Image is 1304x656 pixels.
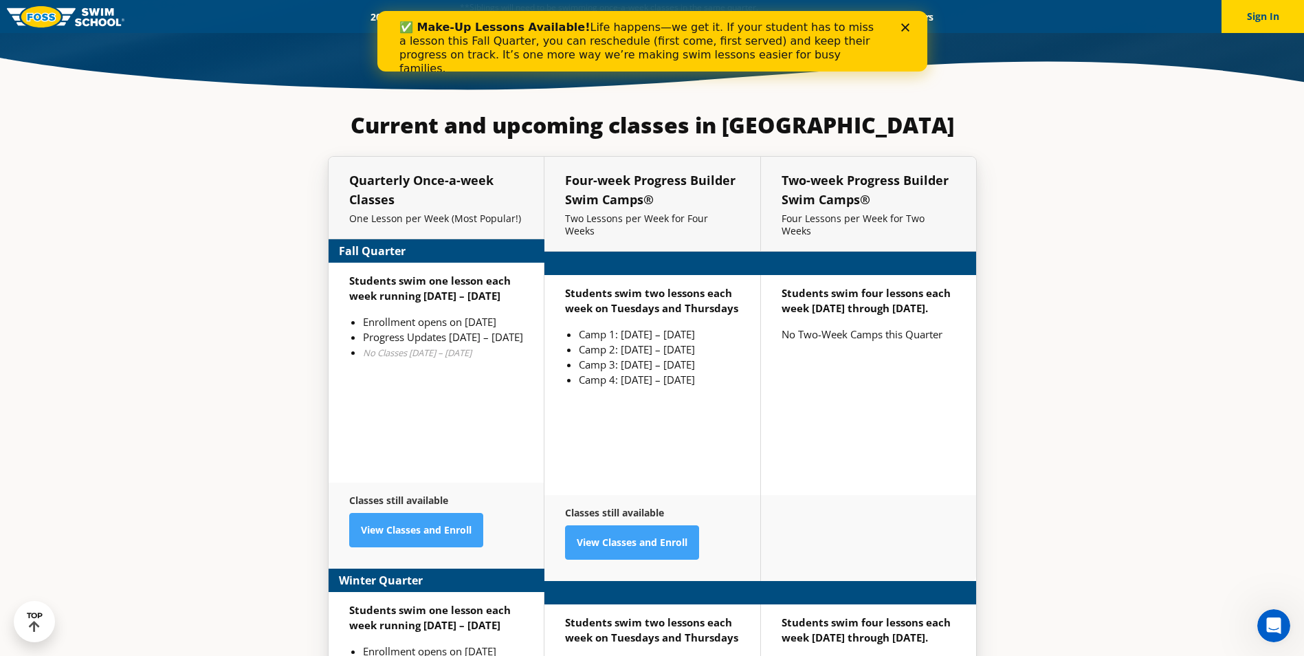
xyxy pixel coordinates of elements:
strong: Students swim four lessons each week [DATE] through [DATE]. [782,286,951,315]
strong: Students swim two lessons each week on Tuesdays and Thursdays [565,286,738,315]
div: Close [524,12,538,21]
a: About FOSS [623,10,700,23]
em: No Classes [DATE] – [DATE] [363,347,472,359]
strong: Winter Quarter [339,572,423,589]
a: Careers [888,10,945,23]
a: Schools [445,10,502,23]
h5: Quarterly Once-a-week Classes [349,171,523,209]
h5: Four-week Progress Builder Swim Camps® [565,171,740,209]
img: FOSS Swim School Logo [7,6,124,28]
strong: Classes still available [349,494,448,507]
b: ✅ Make-Up Lessons Available! [22,10,212,23]
a: Swim Path® Program [502,10,623,23]
a: View Classes and Enroll [349,513,483,547]
strong: Fall Quarter [339,243,406,259]
div: Life happens—we get it. If your student has to miss a lesson this Fall Quarter, you can reschedul... [22,10,506,65]
a: Swim Like [PERSON_NAME] [700,10,846,23]
strong: Students swim one lesson each week running [DATE] – [DATE] [349,274,511,303]
a: 2025 Calendar [359,10,445,23]
strong: Students swim two lessons each week on Tuesdays and Thursdays [565,615,738,644]
a: View Classes and Enroll [565,525,699,560]
li: Camp 3: [DATE] – [DATE] [579,357,740,372]
li: Progress Updates [DATE] – [DATE] [363,329,523,345]
p: Two Lessons per Week for Four Weeks [565,212,740,237]
iframe: Intercom live chat [1257,609,1290,642]
p: No Two-Week Camps this Quarter [782,327,955,342]
li: Camp 1: [DATE] – [DATE] [579,327,740,342]
a: Blog [845,10,888,23]
p: One Lesson per Week (Most Popular!) [349,212,523,225]
p: Four Lessons per Week for Two Weeks [782,212,955,237]
strong: Students swim four lessons each week [DATE] through [DATE]. [782,615,951,644]
h3: Current and upcoming classes in [GEOGRAPHIC_DATA] [328,111,977,139]
li: Camp 2: [DATE] – [DATE] [579,342,740,357]
iframe: Intercom live chat banner [377,11,927,72]
li: Camp 4: [DATE] – [DATE] [579,372,740,387]
h5: Two-week Progress Builder Swim Camps® [782,171,955,209]
li: Enrollment opens on [DATE] [363,314,523,329]
strong: Classes still available [565,506,664,519]
div: TOP [27,611,43,633]
strong: Students swim one lesson each week running [DATE] – [DATE] [349,603,511,632]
